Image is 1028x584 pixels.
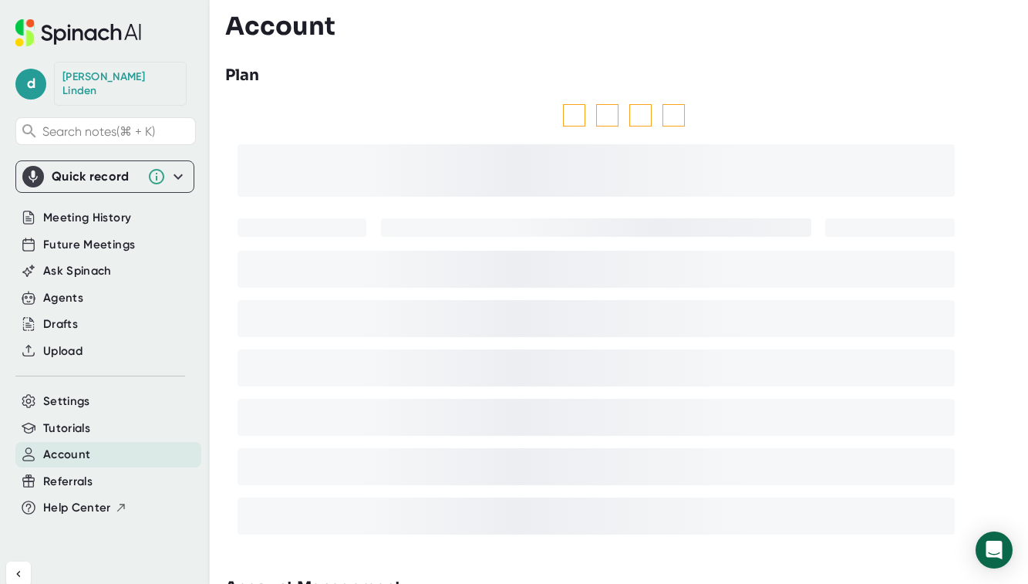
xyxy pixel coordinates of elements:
button: Drafts [43,316,78,333]
button: Future Meetings [43,236,135,254]
button: Agents [43,289,83,307]
div: Quick record [52,169,140,184]
button: Settings [43,393,90,410]
button: Account [43,446,90,464]
div: Quick record [22,161,187,192]
button: Tutorials [43,420,90,437]
button: Upload [43,343,83,360]
div: Open Intercom Messenger [976,532,1013,569]
div: Darren Linden [62,70,178,97]
span: Help Center [43,499,111,517]
span: Search notes (⌘ + K) [42,124,191,139]
button: Ask Spinach [43,262,112,280]
button: Meeting History [43,209,131,227]
button: Help Center [43,499,127,517]
button: Referrals [43,473,93,491]
h3: Account [225,12,335,41]
span: d [15,69,46,100]
h3: Plan [225,64,259,87]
